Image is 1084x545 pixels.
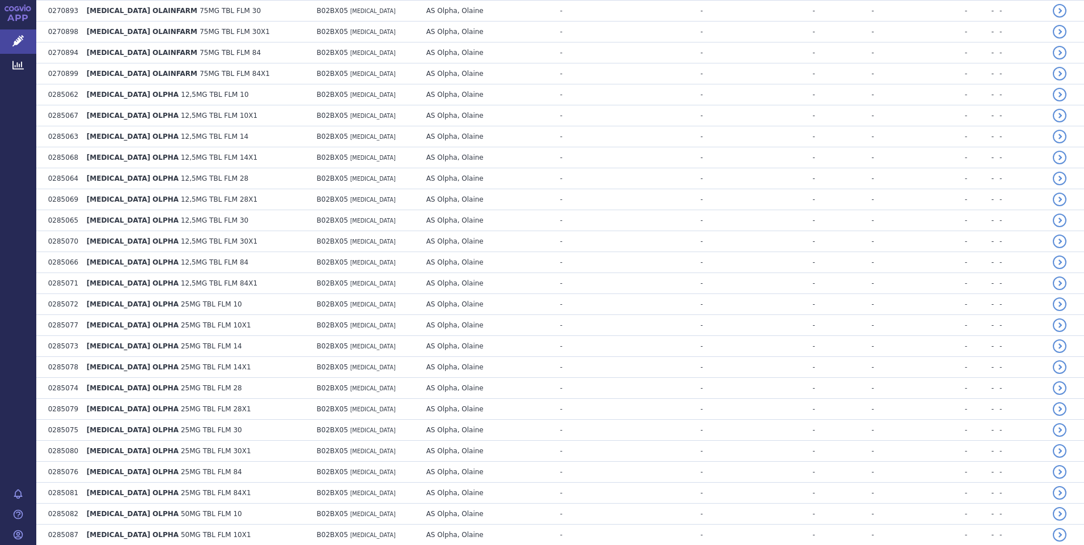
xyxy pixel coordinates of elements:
span: [MEDICAL_DATA] OLAINFARM [87,49,197,57]
span: 12,5MG TBL FLM 30X1 [181,237,257,245]
td: - [598,378,703,399]
td: - [598,147,703,168]
span: B02BX05 [317,133,348,140]
span: 25MG TBL FLM 14 [181,342,242,350]
td: - [874,273,967,294]
td: - [554,105,598,126]
span: [MEDICAL_DATA] [350,218,396,224]
td: - [703,294,815,315]
span: 12,5MG TBL FLM 84 [181,258,248,266]
td: - [598,63,703,84]
td: 0285070 [43,231,81,252]
td: AS Olpha, Olaine [421,273,554,294]
td: - [703,63,815,84]
td: 0285072 [43,294,81,315]
span: B02BX05 [317,342,348,350]
td: AS Olpha, Olaine [421,399,554,420]
td: - [703,126,815,147]
span: 75MG TBL FLM 84 [200,49,261,57]
span: B02BX05 [317,154,348,161]
span: [MEDICAL_DATA] [350,71,396,77]
td: - [703,168,815,189]
a: detail [1053,486,1066,500]
a: detail [1053,172,1066,185]
a: detail [1053,507,1066,521]
td: AS Olpha, Olaine [421,189,554,210]
td: - [994,273,1047,294]
a: detail [1053,214,1066,227]
td: - [703,210,815,231]
span: 25MG TBL FLM 14X1 [181,363,251,371]
td: - [994,231,1047,252]
td: - [967,273,994,294]
span: 12,5MG TBL FLM 84X1 [181,279,257,287]
td: - [554,168,598,189]
span: 12,5MG TBL FLM 14X1 [181,154,257,161]
a: detail [1053,130,1066,143]
td: - [703,1,815,22]
td: - [994,168,1047,189]
td: - [554,147,598,168]
td: - [874,336,967,357]
span: 12,5MG TBL FLM 28X1 [181,195,257,203]
td: - [554,126,598,147]
span: [MEDICAL_DATA] OLAINFARM [87,7,197,15]
span: [MEDICAL_DATA] [350,8,396,14]
span: [MEDICAL_DATA] OLAINFARM [87,70,197,78]
td: - [703,84,815,105]
td: - [703,231,815,252]
td: - [874,84,967,105]
span: 12,5MG TBL FLM 10X1 [181,112,257,120]
span: B02BX05 [317,237,348,245]
td: - [554,399,598,420]
td: - [598,1,703,22]
td: - [815,315,874,336]
span: [MEDICAL_DATA] [350,301,396,308]
td: - [598,273,703,294]
a: detail [1053,339,1066,353]
span: 25MG TBL FLM 28 [181,384,242,392]
td: - [967,357,994,378]
td: - [874,189,967,210]
td: - [967,1,994,22]
td: - [874,252,967,273]
span: [MEDICAL_DATA] OLPHA [87,384,179,392]
td: - [994,63,1047,84]
td: - [967,420,994,441]
td: - [554,336,598,357]
td: - [994,399,1047,420]
td: - [554,357,598,378]
span: [MEDICAL_DATA] OLPHA [87,154,179,161]
td: - [598,420,703,441]
span: B02BX05 [317,300,348,308]
td: AS Olpha, Olaine [421,210,554,231]
td: - [994,252,1047,273]
td: - [967,210,994,231]
span: [MEDICAL_DATA] [350,155,396,161]
td: - [598,252,703,273]
span: 12,5MG TBL FLM 14 [181,133,248,140]
td: - [815,1,874,22]
td: - [598,42,703,63]
td: - [598,231,703,252]
a: detail [1053,109,1066,122]
td: 0285069 [43,189,81,210]
td: - [967,378,994,399]
span: 75MG TBL FLM 30X1 [200,28,270,36]
td: - [554,210,598,231]
td: - [994,294,1047,315]
span: [MEDICAL_DATA] [350,92,396,98]
span: [MEDICAL_DATA] [350,176,396,182]
span: [MEDICAL_DATA] [350,50,396,56]
td: - [967,252,994,273]
a: detail [1053,4,1066,18]
td: 0285079 [43,399,81,420]
span: [MEDICAL_DATA] [350,134,396,140]
td: - [703,399,815,420]
a: detail [1053,46,1066,59]
span: [MEDICAL_DATA] [350,406,396,412]
span: B02BX05 [317,91,348,99]
span: [MEDICAL_DATA] OLPHA [87,174,179,182]
span: [MEDICAL_DATA] OLPHA [87,363,179,371]
a: detail [1053,151,1066,164]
